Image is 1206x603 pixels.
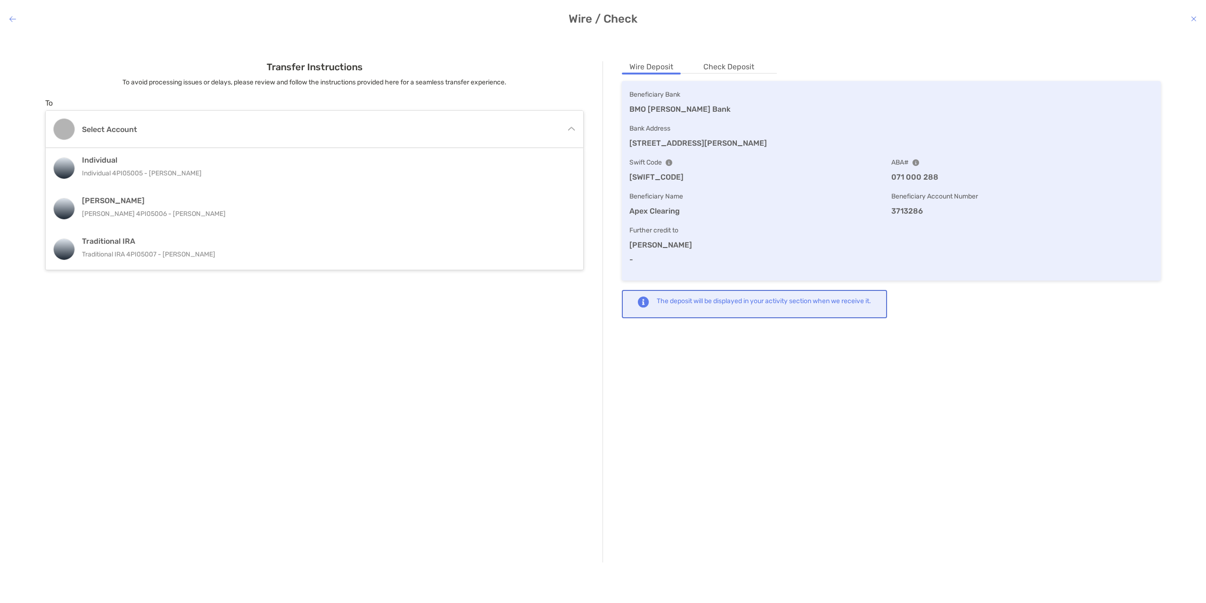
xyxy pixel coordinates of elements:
h4: Transfer Instructions [45,61,584,73]
li: Wire Deposit [622,61,681,73]
img: Traditional IRA [54,239,74,260]
img: Individual [54,158,74,179]
p: ABA# [891,157,1153,168]
div: The deposit will be displayed in your activity section when we receive it. [657,297,871,306]
h4: Traditional IRA [82,237,526,246]
img: Notification icon [638,297,649,308]
img: Roth IRA [54,198,74,219]
p: - [629,254,1153,265]
p: 071 000 288 [891,171,1153,183]
p: 3713286 [891,205,1153,217]
p: Bank Address [629,123,1153,134]
p: Swift Code [629,157,891,168]
p: Beneficiary Account Number [891,190,1153,202]
p: Traditional IRA 4PI05007 - [PERSON_NAME] [82,248,526,260]
label: To [45,99,53,107]
p: [SWIFT_CODE] [629,171,891,183]
p: BMO [PERSON_NAME] Bank [629,103,1153,115]
li: Check Deposit [696,61,762,73]
p: Individual 4PI05005 - [PERSON_NAME] [82,167,526,179]
p: Beneficiary Bank [629,89,1153,100]
img: Info Icon [666,159,672,166]
img: Info Icon [913,159,919,166]
p: Beneficiary Name [629,190,891,202]
p: Further credit to [629,224,1153,236]
h4: Individual [82,156,526,165]
p: To avoid processing issues or delays, please review and follow the instructions provided here for... [45,76,584,88]
h4: [PERSON_NAME] [82,196,526,205]
p: [STREET_ADDRESS][PERSON_NAME] [629,137,1153,149]
p: Apex Clearing [629,205,891,217]
p: [PERSON_NAME] [629,239,1153,251]
p: [PERSON_NAME] 4PI05006 - [PERSON_NAME] [82,208,526,220]
h4: Select account [82,125,517,134]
